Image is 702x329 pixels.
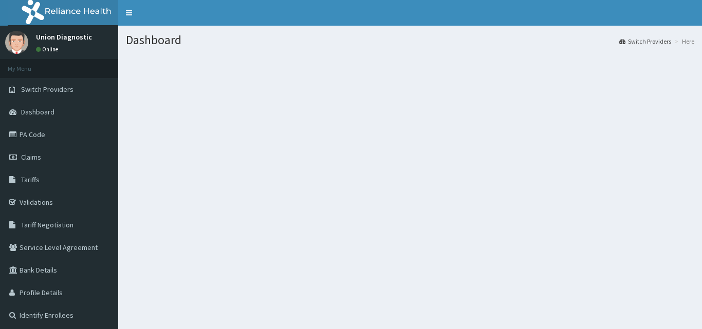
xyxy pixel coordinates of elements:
[36,46,61,53] a: Online
[21,152,41,162] span: Claims
[21,85,73,94] span: Switch Providers
[21,220,73,229] span: Tariff Negotiation
[672,37,694,46] li: Here
[126,33,694,47] h1: Dashboard
[36,33,92,41] p: Union Diagnostic
[21,175,40,184] span: Tariffs
[619,37,671,46] a: Switch Providers
[21,107,54,117] span: Dashboard
[5,31,28,54] img: User Image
